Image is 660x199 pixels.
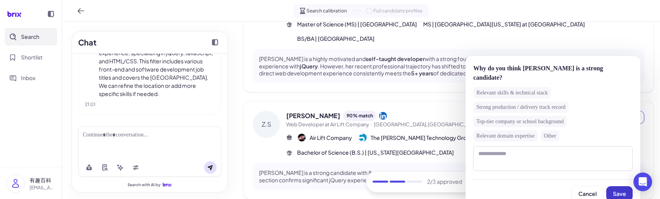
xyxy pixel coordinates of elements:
div: Z.S [253,111,280,138]
h2: Chat [78,37,96,48]
span: Inbox [21,74,35,82]
p: [PERSON_NAME] is a highly motivated and with a strong foundation in , , and , including specific ... [259,55,638,77]
button: Collapse chat [209,36,221,49]
span: [PERSON_NAME] [286,111,340,120]
span: BS/BA | [GEOGRAPHIC_DATA] [297,35,375,43]
button: Send message [204,161,217,174]
span: Save [613,190,626,197]
img: user_logo.png [7,175,25,192]
span: Search with AI by [128,182,161,187]
span: The [PERSON_NAME] Technology Group [371,134,473,142]
div: 90 % match [343,111,376,121]
div: Why do you think [PERSON_NAME] is a strong candidate? [473,64,633,82]
span: Bachelor of Science (B.S.) | [US_STATE][GEOGRAPHIC_DATA] [297,148,454,157]
strong: 5+ years [411,70,433,77]
strong: HTML/CSS [520,55,550,62]
button: Upload file [83,161,95,174]
span: Full candidate profiles [374,7,423,14]
div: Top-tier company or school background [473,116,567,127]
span: Search calibration [307,7,347,14]
span: Shortlist [21,53,43,61]
strong: JavaScript [491,55,519,62]
p: [PERSON_NAME] is a strong candidate with 8+ years of experience in key frontend technologies incl... [259,169,638,183]
span: Web Developer at Air Lift Company [286,121,369,127]
button: Search [5,28,57,45]
div: Open Intercom Messenger [634,173,652,191]
span: MS | [GEOGRAPHIC_DATA][US_STATE] at [GEOGRAPHIC_DATA] [423,20,585,28]
span: Master of Science (MS) | [GEOGRAPHIC_DATA] [297,20,417,28]
span: [GEOGRAPHIC_DATA],[GEOGRAPHIC_DATA],[GEOGRAPHIC_DATA] [374,121,534,127]
img: 公司logo [298,134,306,141]
p: [EMAIL_ADDRESS][DOMAIN_NAME] [30,184,56,191]
button: Shortlist [5,49,57,66]
button: Inbox [5,69,57,87]
p: 有趣百科 [30,176,56,184]
span: 2 /3 approved [427,178,462,186]
strong: PHP [562,55,572,62]
img: 公司logo [359,134,367,141]
div: Other [541,130,560,141]
span: Cancel [578,190,597,197]
strong: jQuery [300,63,318,70]
div: 21:01 [85,101,215,108]
span: Air Lift Company [310,134,352,142]
div: Strong production / delivery track record [473,101,569,113]
span: · [371,121,372,127]
span: Search [21,33,39,41]
strong: self-taught developer [366,55,425,62]
div: Relevant domain expertise [473,130,537,141]
div: Relevant skills & technical stack [473,87,551,98]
